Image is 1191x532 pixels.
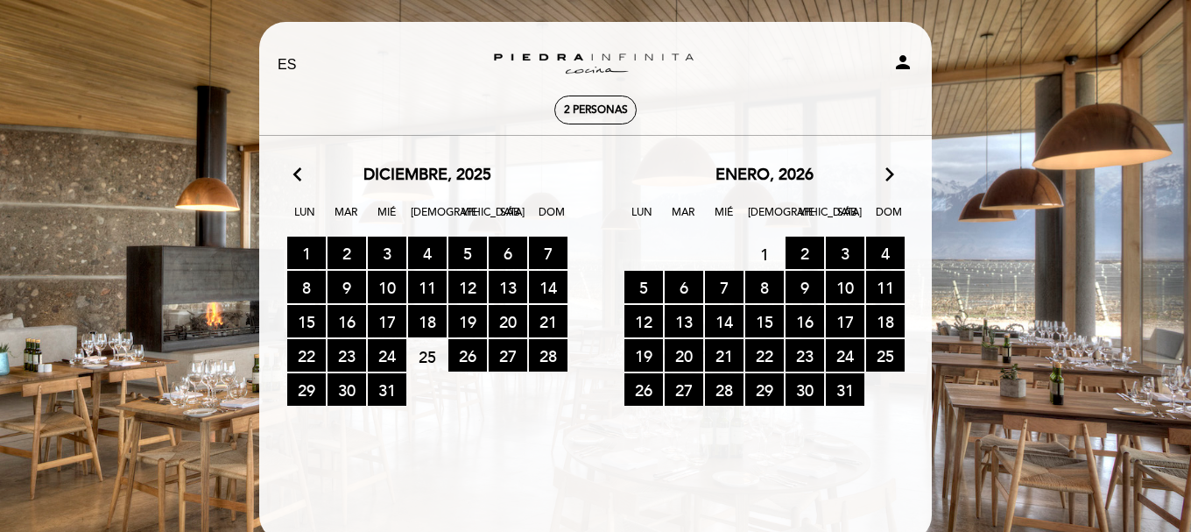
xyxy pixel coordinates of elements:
span: 9 [328,271,366,303]
span: 27 [665,373,703,406]
span: 15 [745,305,784,337]
span: 10 [368,271,406,303]
span: 1 [745,238,784,270]
span: Lun [287,203,322,236]
span: Mar [666,203,701,236]
span: 8 [287,271,326,303]
span: 29 [287,373,326,406]
span: 14 [705,305,743,337]
span: 27 [489,339,527,372]
i: arrow_forward_ios [882,164,898,187]
i: person [892,52,913,73]
span: 2 personas [564,103,628,117]
span: 10 [826,271,864,303]
span: Mié [370,203,405,236]
span: Mié [707,203,742,236]
span: 24 [826,339,864,372]
span: 31 [368,373,406,406]
span: Mar [328,203,363,236]
span: 21 [705,339,743,372]
span: 17 [368,305,406,337]
span: 22 [745,339,784,372]
span: Sáb [493,203,528,236]
span: 5 [624,271,663,303]
span: 13 [489,271,527,303]
span: 1 [287,237,326,269]
span: enero, 2026 [715,164,814,187]
span: 5 [448,237,487,269]
span: 18 [408,305,447,337]
span: 9 [786,271,824,303]
span: 6 [489,237,527,269]
span: 25 [408,340,447,372]
span: 20 [489,305,527,337]
span: 8 [745,271,784,303]
span: 18 [866,305,905,337]
span: Vie [452,203,487,236]
span: 28 [529,339,567,372]
span: 22 [287,339,326,372]
span: 25 [866,339,905,372]
span: 16 [328,305,366,337]
span: 7 [529,237,567,269]
span: 11 [408,271,447,303]
span: 12 [624,305,663,337]
span: 29 [745,373,784,406]
span: 15 [287,305,326,337]
span: [DEMOGRAPHIC_DATA] [411,203,446,236]
span: 6 [665,271,703,303]
span: 17 [826,305,864,337]
button: person [892,52,913,79]
span: 26 [624,373,663,406]
span: 19 [624,339,663,372]
span: 11 [866,271,905,303]
span: 20 [665,339,703,372]
span: Lun [624,203,659,236]
span: 4 [408,237,447,269]
span: 28 [705,373,743,406]
span: 30 [328,373,366,406]
span: [DEMOGRAPHIC_DATA] [748,203,783,236]
span: 13 [665,305,703,337]
span: Dom [871,203,906,236]
span: 7 [705,271,743,303]
span: 30 [786,373,824,406]
span: 2 [786,237,824,269]
span: 3 [368,237,406,269]
span: Dom [534,203,569,236]
i: arrow_back_ios [293,164,309,187]
span: 23 [328,339,366,372]
span: 24 [368,339,406,372]
span: 4 [866,237,905,269]
span: diciembre, 2025 [363,164,491,187]
span: 3 [826,237,864,269]
span: 19 [448,305,487,337]
span: 12 [448,271,487,303]
a: Zuccardi [GEOGRAPHIC_DATA] - Restaurant [GEOGRAPHIC_DATA] [486,41,705,89]
span: Vie [789,203,824,236]
span: 14 [529,271,567,303]
span: 2 [328,237,366,269]
span: 26 [448,339,487,372]
span: 31 [826,373,864,406]
span: 16 [786,305,824,337]
span: 23 [786,339,824,372]
span: Sáb [830,203,865,236]
span: 21 [529,305,567,337]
